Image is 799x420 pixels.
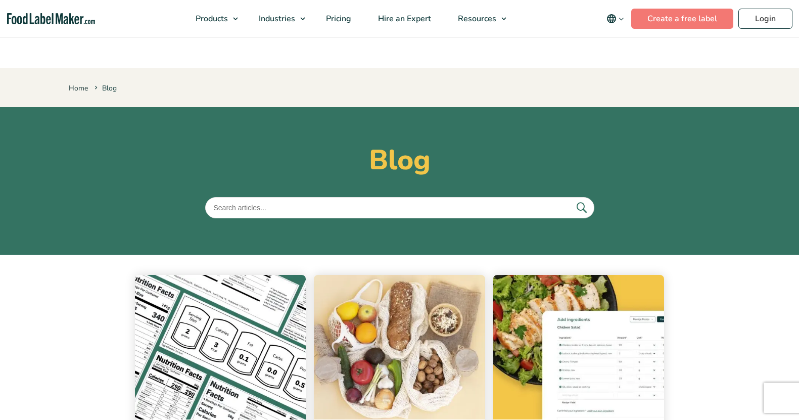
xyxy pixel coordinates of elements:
a: Login [738,9,792,29]
span: Blog [92,83,117,93]
span: Products [193,13,229,24]
span: Resources [455,13,497,24]
img: different formats of nutrition facts labels [135,275,306,419]
a: Home [69,83,88,93]
span: Hire an Expert [375,13,432,24]
img: various healthy food items [314,275,485,419]
input: Search articles... [205,197,594,218]
span: Pricing [323,13,352,24]
img: recipe showing ingredients and quantities of a chicken salad [493,275,665,419]
span: Industries [256,13,296,24]
h1: Blog [69,144,731,177]
a: Create a free label [631,9,733,29]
